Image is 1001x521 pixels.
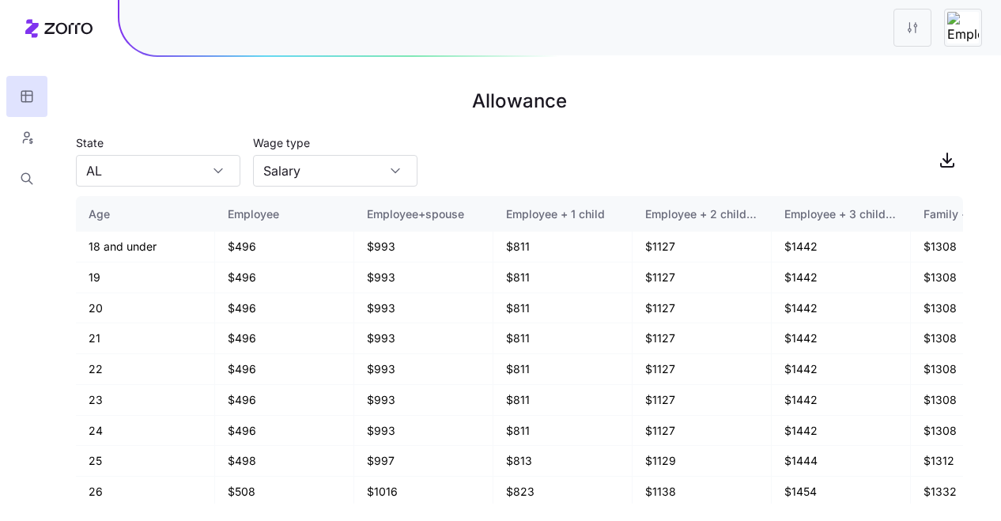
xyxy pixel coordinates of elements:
td: $496 [215,354,354,385]
td: $496 [215,416,354,447]
td: $993 [354,416,493,447]
td: $498 [215,446,354,477]
td: $508 [215,477,354,508]
td: $496 [215,323,354,354]
td: $1442 [772,262,911,293]
td: $496 [215,385,354,416]
td: $1016 [354,477,493,508]
td: $496 [215,293,354,324]
td: 18 and under [76,232,215,262]
td: $993 [354,262,493,293]
td: $1442 [772,354,911,385]
td: $813 [493,446,633,477]
td: 20 [76,293,215,324]
td: 22 [76,354,215,385]
td: $1454 [772,477,911,508]
td: $993 [354,293,493,324]
div: Employee + 1 child [506,206,619,223]
td: $1127 [633,385,772,416]
td: $811 [493,323,633,354]
td: $811 [493,416,633,447]
td: $811 [493,385,633,416]
div: Employee [228,206,341,223]
td: $1442 [772,416,911,447]
td: $1127 [633,323,772,354]
div: Employee + 2 children [645,206,758,223]
td: $1127 [633,416,772,447]
div: Employee + 3 children [784,206,897,223]
td: $811 [493,354,633,385]
td: $1442 [772,232,911,262]
td: $1127 [633,232,772,262]
td: $1129 [633,446,772,477]
td: $1127 [633,293,772,324]
td: $1127 [633,262,772,293]
td: $993 [354,323,493,354]
td: 25 [76,446,215,477]
label: State [76,134,104,152]
td: $1442 [772,385,911,416]
td: $993 [354,354,493,385]
div: Employee+spouse [367,206,480,223]
td: $1444 [772,446,911,477]
td: 19 [76,262,215,293]
td: $1127 [633,354,772,385]
td: 21 [76,323,215,354]
td: $811 [493,293,633,324]
td: $496 [215,232,354,262]
label: Wage type [253,134,310,152]
td: $997 [354,446,493,477]
td: $1442 [772,293,911,324]
td: $811 [493,262,633,293]
td: $811 [493,232,633,262]
img: Employer logo [947,12,979,43]
h1: Allowance [76,82,963,120]
td: $993 [354,385,493,416]
td: 23 [76,385,215,416]
td: $993 [354,232,493,262]
td: $1442 [772,323,911,354]
td: 24 [76,416,215,447]
td: $1138 [633,477,772,508]
td: $823 [493,477,633,508]
div: Age [89,206,202,223]
td: $496 [215,262,354,293]
td: 26 [76,477,215,508]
